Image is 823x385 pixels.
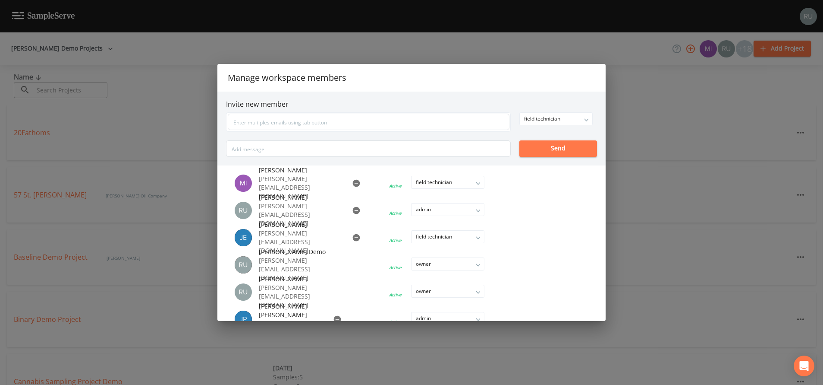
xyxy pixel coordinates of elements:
img: 722402815f90d27c3dfbd5fb99c9ff48 [235,229,252,246]
div: Active [389,264,402,270]
span: [PERSON_NAME] [PERSON_NAME] [259,302,323,319]
h6: Invite new member [226,100,597,108]
p: [EMAIL_ADDRESS][DOMAIN_NAME] [259,319,323,337]
div: owner [411,285,484,297]
div: Active [389,292,402,298]
input: Enter multiples emails using tab button [228,114,509,130]
div: Russell Schindler [235,283,259,301]
p: [PERSON_NAME][EMAIL_ADDRESS][DOMAIN_NAME] [259,175,342,200]
div: owner [411,258,484,270]
div: Open Intercom Messenger [794,356,814,376]
span: [PERSON_NAME] Demo [259,248,342,256]
span: [PERSON_NAME] [259,166,342,175]
div: Joshua gere Paul [235,311,259,328]
div: Jeff Dutton [235,229,259,246]
div: Russell Schindler Demo [235,256,259,274]
p: [PERSON_NAME][EMAIL_ADDRESS][DOMAIN_NAME] [259,202,342,228]
div: field technician [520,113,592,125]
p: [PERSON_NAME][EMAIL_ADDRESS][DOMAIN_NAME] [259,256,342,282]
img: 41241ef155101aa6d92a04480b0d0000 [235,311,252,328]
button: Send [519,140,597,157]
span: [PERSON_NAME] [259,275,342,283]
img: c1cf1021572191573c74ded5c1a7f530 [235,202,252,219]
div: Russell Schindler [235,202,259,219]
span: [PERSON_NAME] [259,220,342,229]
div: Mike FRANKLIN [235,175,259,192]
span: [PERSON_NAME] [259,193,342,202]
img: 5e5da87fc4ba91bdefc3437732e12161 [235,175,252,192]
p: [PERSON_NAME][EMAIL_ADDRESS][DOMAIN_NAME] [259,229,342,255]
img: e797479d48231e9c977d681ace3d2121 [235,256,252,274]
img: a5c06d64ce99e847b6841ccd0307af82 [235,283,252,301]
p: [PERSON_NAME][EMAIL_ADDRESS][DOMAIN_NAME] [259,283,342,309]
input: Add message [226,140,511,157]
h2: Manage workspace members [217,64,606,92]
